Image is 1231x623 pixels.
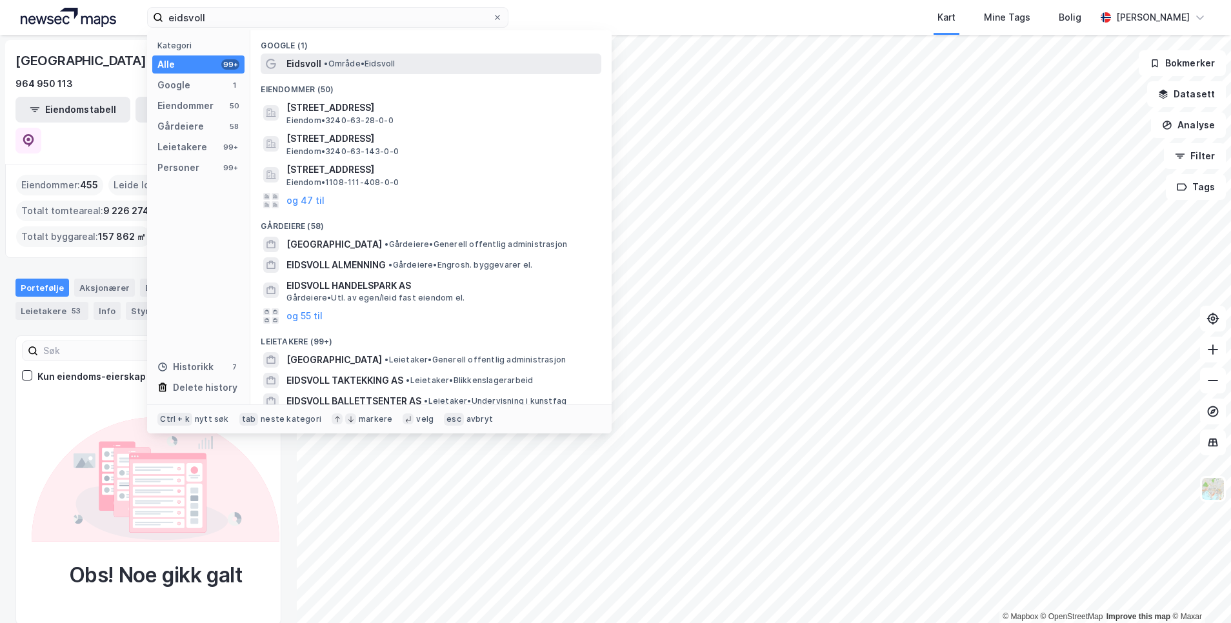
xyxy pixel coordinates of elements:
[1164,143,1226,169] button: Filter
[140,279,226,297] div: Eiendommer
[406,375,533,386] span: Leietaker • Blikkenslagerarbeid
[261,414,321,424] div: neste kategori
[286,373,403,388] span: EIDSVOLL TAKTEKKING AS
[221,163,239,173] div: 99+
[157,98,214,114] div: Eiendommer
[173,380,237,395] div: Delete history
[37,369,146,384] div: Kun eiendoms-eierskap
[466,414,493,424] div: avbryt
[195,414,229,424] div: nytt søk
[286,131,596,146] span: [STREET_ADDRESS]
[359,414,392,424] div: markere
[1201,477,1225,501] img: Z
[1166,174,1226,200] button: Tags
[286,237,382,252] span: [GEOGRAPHIC_DATA]
[286,293,465,303] span: Gårdeiere • Utl. av egen/leid fast eiendom el.
[157,359,214,375] div: Historikk
[157,413,192,426] div: Ctrl + k
[385,239,388,249] span: •
[1139,50,1226,76] button: Bokmerker
[1041,612,1103,621] a: OpenStreetMap
[1147,81,1226,107] button: Datasett
[286,177,399,188] span: Eiendom • 1108-111-408-0-0
[286,308,323,324] button: og 55 til
[286,393,421,409] span: EIDSVOLL BALLETTSENTER AS
[984,10,1030,25] div: Mine Tags
[385,355,388,364] span: •
[286,193,325,208] button: og 47 til
[69,304,83,317] div: 53
[80,177,98,193] span: 455
[126,302,179,320] div: Styret
[221,59,239,70] div: 99+
[15,76,73,92] div: 964 950 113
[388,260,532,270] span: Gårdeiere • Engrosh. byggevarer el.
[16,226,151,247] div: Totalt byggareal :
[69,562,243,588] div: Obs! Noe gikk galt
[324,59,328,68] span: •
[157,160,199,175] div: Personer
[424,396,428,406] span: •
[74,279,135,297] div: Aksjonærer
[135,97,250,123] button: Leietakertabell
[250,74,612,97] div: Eiendommer (50)
[15,50,149,71] div: [GEOGRAPHIC_DATA]
[15,279,69,297] div: Portefølje
[98,229,146,244] span: 157 862 ㎡
[286,56,321,72] span: Eidsvoll
[229,362,239,372] div: 7
[286,115,393,126] span: Eiendom • 3240-63-28-0-0
[157,57,175,72] div: Alle
[286,162,596,177] span: [STREET_ADDRESS]
[250,211,612,234] div: Gårdeiere (58)
[229,80,239,90] div: 1
[388,260,392,270] span: •
[444,413,464,426] div: esc
[286,100,596,115] span: [STREET_ADDRESS]
[103,203,160,219] span: 9 226 274 ㎡
[157,41,245,50] div: Kategori
[1003,612,1038,621] a: Mapbox
[239,413,259,426] div: tab
[385,355,566,365] span: Leietaker • Generell offentlig administrasjon
[250,326,612,350] div: Leietakere (99+)
[21,8,116,27] img: logo.a4113a55bc3d86da70a041830d287a7e.svg
[385,239,567,250] span: Gårdeiere • Generell offentlig administrasjon
[94,302,121,320] div: Info
[286,257,386,273] span: EIDSVOLL ALMENNING
[16,201,165,221] div: Totalt tomteareal :
[424,396,566,406] span: Leietaker • Undervisning i kunstfag
[286,146,399,157] span: Eiendom • 3240-63-143-0-0
[15,97,130,123] button: Eiendomstabell
[1116,10,1190,25] div: [PERSON_NAME]
[324,59,395,69] span: Område • Eidsvoll
[1151,112,1226,138] button: Analyse
[406,375,410,385] span: •
[1059,10,1081,25] div: Bolig
[108,175,208,195] div: Leide lokasjoner :
[16,175,103,195] div: Eiendommer :
[286,278,596,293] span: EIDSVOLL HANDELSPARK AS
[1106,612,1170,621] a: Improve this map
[416,414,434,424] div: velg
[250,30,612,54] div: Google (1)
[157,119,204,134] div: Gårdeiere
[286,352,382,368] span: [GEOGRAPHIC_DATA]
[229,101,239,111] div: 50
[157,139,207,155] div: Leietakere
[15,302,88,320] div: Leietakere
[229,121,239,132] div: 58
[1166,561,1231,623] iframe: Chat Widget
[163,8,492,27] input: Søk på adresse, matrikkel, gårdeiere, leietakere eller personer
[937,10,956,25] div: Kart
[221,142,239,152] div: 99+
[157,77,190,93] div: Google
[38,341,179,361] input: Søk
[1166,561,1231,623] div: Kontrollprogram for chat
